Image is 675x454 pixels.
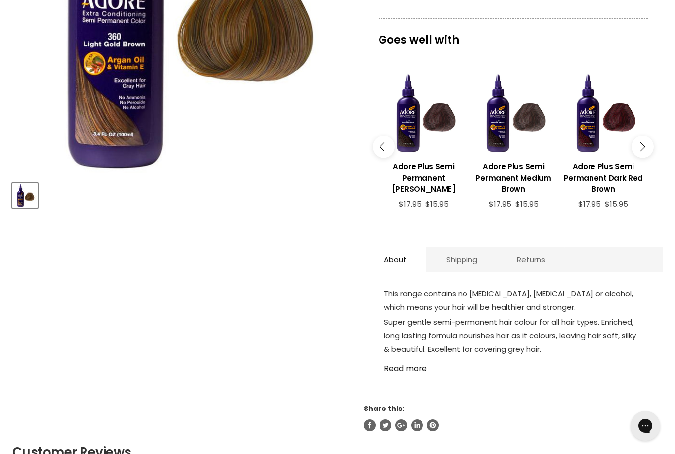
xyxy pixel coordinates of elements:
[425,199,449,209] span: $15.95
[426,247,497,272] a: Shipping
[384,358,643,400] p: For very dry and brittle hair, even gentle colouring chemicals can be a problem – therefore a mil...
[383,161,464,195] h3: Adore Plus Semi Permanent [PERSON_NAME]
[384,359,643,373] a: Read more
[12,183,38,208] button: Adore Plus Semi Permanent Light Gold Brown
[383,153,464,200] a: View product:Adore Plus Semi Permanent Mocha Brown
[364,247,426,272] a: About
[364,404,404,413] span: Share this:
[364,404,663,431] aside: Share this:
[563,153,643,200] a: View product:Adore Plus Semi Permanent Dark Red Brown
[384,287,643,316] p: This range contains no [MEDICAL_DATA], [MEDICAL_DATA] or alcohol, which means your hair will be h...
[497,247,565,272] a: Returns
[515,199,539,209] span: $15.95
[11,180,349,208] div: Product thumbnails
[384,316,643,358] p: Super gentle semi-permanent hair colour for all hair types. Enriched, long lasting formula nouris...
[578,199,601,209] span: $17.95
[399,199,422,209] span: $17.95
[489,199,511,209] span: $17.95
[626,408,665,444] iframe: Gorgias live chat messenger
[473,161,553,195] h3: Adore Plus Semi Permanent Medium Brown
[605,199,628,209] span: $15.95
[473,153,553,200] a: View product:Adore Plus Semi Permanent Medium Brown
[563,161,643,195] h3: Adore Plus Semi Permanent Dark Red Brown
[379,18,648,51] p: Goes well with
[13,184,37,207] img: Adore Plus Semi Permanent Light Gold Brown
